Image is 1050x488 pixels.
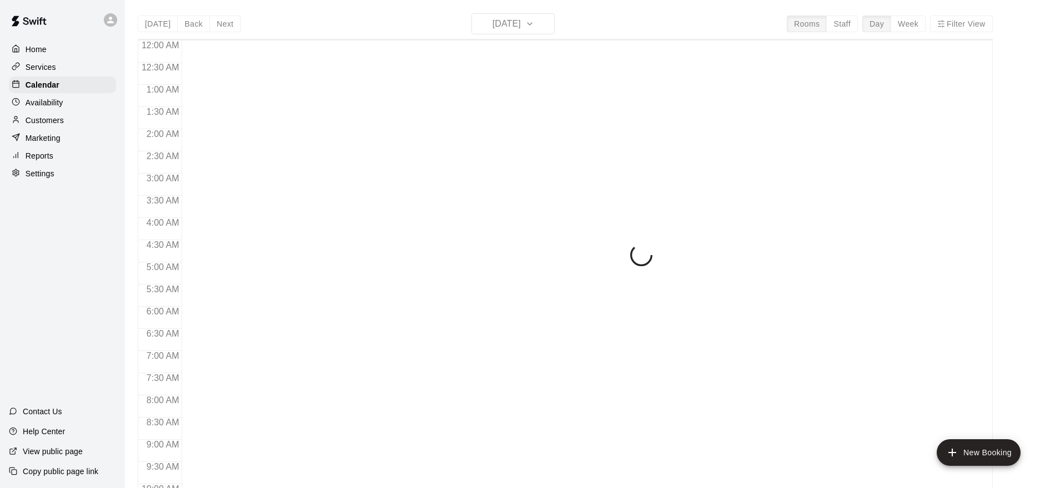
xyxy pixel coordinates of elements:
span: 2:00 AM [144,129,182,139]
span: 1:30 AM [144,107,182,116]
span: 7:30 AM [144,373,182,383]
a: Home [9,41,116,58]
span: 5:00 AM [144,262,182,272]
p: Marketing [26,133,61,144]
span: 9:00 AM [144,440,182,449]
p: Reports [26,150,53,161]
span: 6:30 AM [144,329,182,338]
span: 4:30 AM [144,240,182,250]
span: 7:00 AM [144,351,182,360]
a: Settings [9,165,116,182]
p: Customers [26,115,64,126]
p: Contact Us [23,406,62,417]
a: Availability [9,94,116,111]
a: Marketing [9,130,116,146]
p: Help Center [23,426,65,437]
p: Settings [26,168,54,179]
span: 5:30 AM [144,284,182,294]
span: 3:30 AM [144,196,182,205]
span: 2:30 AM [144,151,182,161]
span: 8:00 AM [144,395,182,405]
p: Services [26,62,56,73]
button: add [937,439,1021,466]
p: Home [26,44,47,55]
a: Services [9,59,116,75]
p: Availability [26,97,63,108]
span: 9:30 AM [144,462,182,471]
a: Customers [9,112,116,129]
span: 1:00 AM [144,85,182,94]
a: Calendar [9,77,116,93]
p: Calendar [26,79,59,90]
span: 3:00 AM [144,174,182,183]
span: 12:30 AM [139,63,182,72]
a: Reports [9,148,116,164]
span: 8:30 AM [144,418,182,427]
span: 4:00 AM [144,218,182,227]
p: Copy public page link [23,466,98,477]
span: 12:00 AM [139,40,182,50]
span: 6:00 AM [144,307,182,316]
p: View public page [23,446,83,457]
